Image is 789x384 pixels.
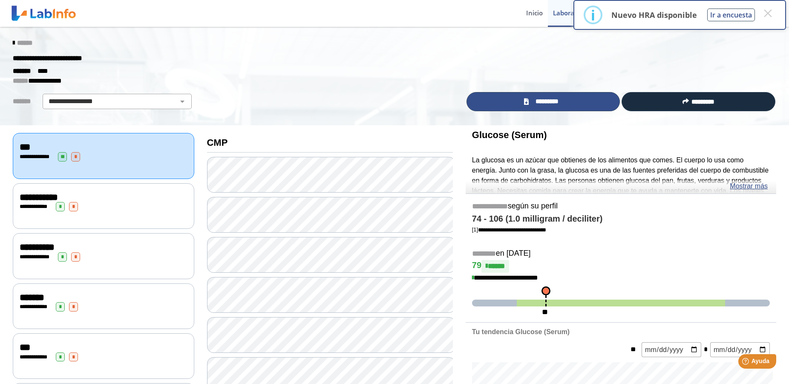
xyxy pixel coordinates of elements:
[472,328,570,335] b: Tu tendencia Glucose (Serum)
[642,342,701,357] input: mm/dd/yyyy
[472,249,770,259] h5: en [DATE]
[730,181,768,191] a: Mostrar más
[207,137,228,148] b: CMP
[472,260,770,273] h4: 79
[472,226,546,233] a: [1]
[707,9,755,21] button: Ir a encuesta
[472,155,770,217] p: La glucosa es un azúcar que obtienes de los alimentos que comes. El cuerpo lo usa como energía. J...
[591,7,595,23] div: i
[472,202,770,211] h5: según su perfil
[472,130,547,140] b: Glucose (Serum)
[472,214,770,224] h4: 74 - 106 (1.0 milligram / deciliter)
[713,351,780,375] iframe: Help widget launcher
[760,6,775,21] button: Close this dialog
[611,10,697,20] p: Nuevo HRA disponible
[710,342,770,357] input: mm/dd/yyyy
